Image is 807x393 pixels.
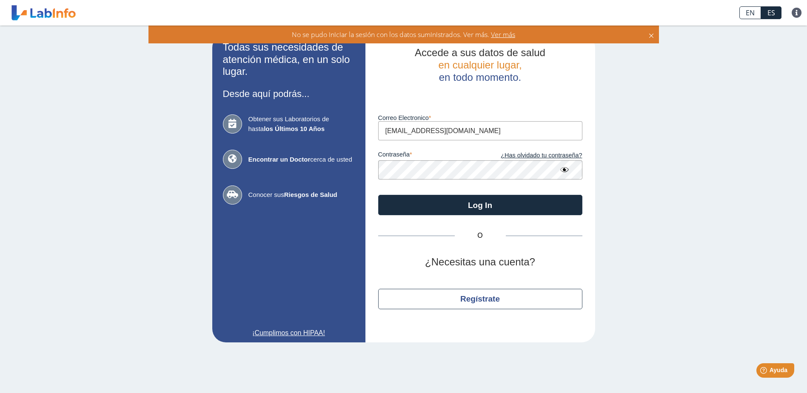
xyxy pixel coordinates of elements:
b: los Últimos 10 Años [264,125,325,132]
h2: ¿Necesitas una cuenta? [378,256,582,268]
span: en cualquier lugar, [438,59,522,71]
h3: Desde aquí podrás... [223,88,355,99]
iframe: Help widget launcher [731,360,798,384]
span: O [455,231,506,241]
label: Correo Electronico [378,114,582,121]
label: contraseña [378,151,480,160]
span: Conocer sus [248,190,355,200]
a: EN [739,6,761,19]
span: No se pudo iniciar la sesión con los datos suministrados. Ver más. [292,30,489,39]
b: Riesgos de Salud [284,191,337,198]
span: Obtener sus Laboratorios de hasta [248,114,355,134]
button: Regístrate [378,289,582,309]
a: ¡Cumplimos con HIPAA! [223,328,355,338]
button: Log In [378,195,582,215]
span: en todo momento. [439,71,521,83]
b: Encontrar un Doctor [248,156,311,163]
a: ES [761,6,781,19]
span: Accede a sus datos de salud [415,47,545,58]
span: cerca de usted [248,155,355,165]
h2: Todas sus necesidades de atención médica, en un solo lugar. [223,41,355,78]
a: ¿Has olvidado tu contraseña? [480,151,582,160]
span: Ver más [489,30,515,39]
